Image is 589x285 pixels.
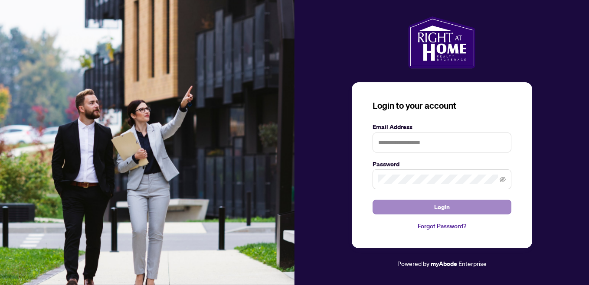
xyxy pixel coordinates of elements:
span: Enterprise [458,259,487,267]
a: Forgot Password? [373,221,511,231]
span: Powered by [397,259,429,267]
span: Login [434,200,450,214]
span: eye-invisible [500,176,506,182]
img: ma-logo [408,16,475,68]
button: Login [373,200,511,214]
label: Email Address [373,122,511,132]
a: myAbode [431,259,457,269]
label: Password [373,159,511,169]
h3: Login to your account [373,100,511,112]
